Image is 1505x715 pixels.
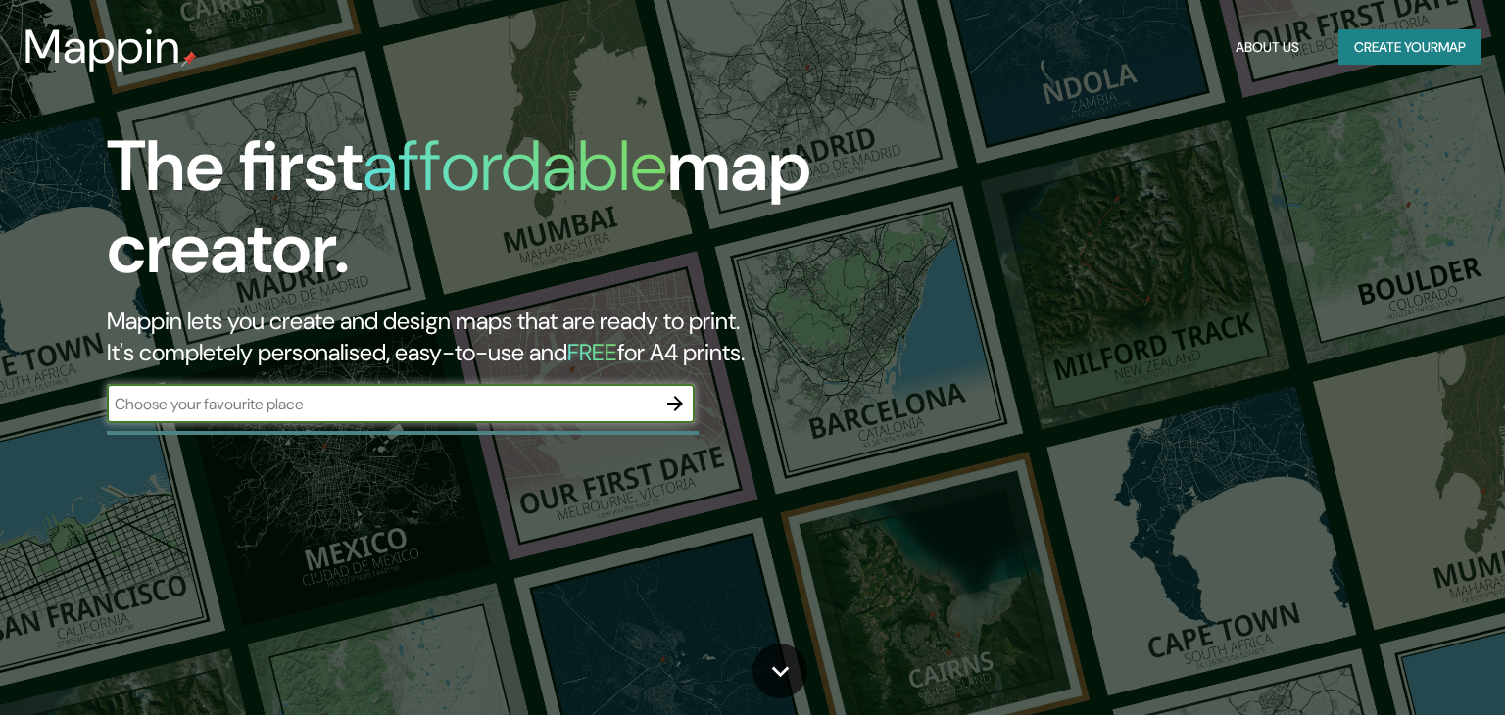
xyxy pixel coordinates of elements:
[107,393,655,415] input: Choose your favourite place
[107,306,859,368] h2: Mappin lets you create and design maps that are ready to print. It's completely personalised, eas...
[363,120,667,212] h1: affordable
[107,125,859,306] h1: The first map creator.
[24,20,181,74] h3: Mappin
[1228,29,1307,66] button: About Us
[1338,29,1481,66] button: Create yourmap
[567,337,617,367] h5: FREE
[181,51,197,67] img: mappin-pin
